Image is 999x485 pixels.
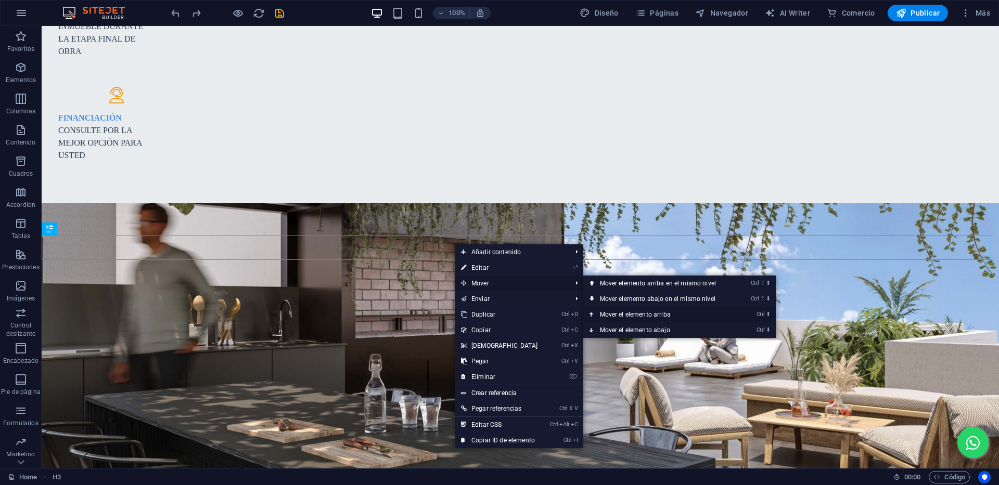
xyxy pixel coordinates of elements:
i: Ctrl [751,295,759,302]
a: Ctrl⇧⬇Mover elemento abajo en el mismo nivel [583,291,737,307]
span: Páginas [635,8,678,18]
a: Ctrl⇧VPegar referencias [455,401,544,416]
p: Imágenes [7,294,35,303]
p: Marketing [6,450,35,458]
p: Elementos [6,76,36,84]
i: C [571,326,578,333]
i: Ctrl [563,437,572,443]
span: Publicar [896,8,940,18]
i: Deshacer: Cambiar alto (Ctrl+Z) [170,7,182,19]
a: Crear referencia [455,385,583,401]
button: save [273,7,286,19]
img: Editor Logo [60,7,138,19]
span: Navegador [695,8,748,18]
i: Ctrl [561,311,570,318]
span: Comercio [827,8,875,18]
i: X [571,342,578,349]
button: redo [190,7,202,19]
i: ⇧ [569,405,573,412]
h6: 100% [449,7,465,19]
a: ⏎Editar [455,260,544,276]
span: : [912,473,913,481]
a: CtrlX[DEMOGRAPHIC_DATA] [455,338,544,353]
button: AI Writer [761,5,814,21]
a: Haz clic para cancelar la selección y doble clic para abrir páginas [8,471,37,483]
i: ⌦ [569,373,578,380]
i: ⬆ [766,311,771,318]
a: Ctrl⬆Mover el elemento arriba [583,307,737,322]
a: Ctrl⇧⬆Mover elemento arriba en el mismo nivel [583,276,737,291]
i: Al redimensionar, ajustar el nivel de zoom automáticamente para ajustarse al dispositivo elegido. [476,8,485,18]
i: Ctrl [559,405,568,412]
button: Comercio [823,5,879,21]
i: D [571,311,578,318]
p: Formularios [3,419,38,427]
i: V [574,405,578,412]
button: Diseño [575,5,623,21]
a: Enviar [455,291,568,307]
span: Añadir contenido [455,244,568,260]
i: I [573,437,578,443]
p: Columnas [6,107,36,115]
a: CtrlCCopiar [455,322,544,338]
div: Diseño (Ctrl+Alt+Y) [575,5,623,21]
i: Ctrl [561,358,570,364]
i: ⏎ [573,264,578,271]
p: Tablas [11,232,31,240]
a: CtrlDDuplicar [455,307,544,322]
nav: breadcrumb [53,471,61,483]
span: Haz clic para seleccionar y doble clic para editar [53,471,61,483]
i: Ctrl [561,326,570,333]
button: Navegador [691,5,752,21]
i: Volver a cargar página [253,7,265,19]
i: V [571,358,578,364]
i: ⬇ [766,326,771,333]
span: Mover [455,276,568,291]
span: Más [960,8,990,18]
p: Pie de página [1,388,40,396]
p: Prestaciones [2,263,39,271]
a: CtrlICopiar ID de elemento [455,432,544,448]
i: Ctrl [751,280,759,286]
i: Guardar (Ctrl+S) [274,7,286,19]
a: CtrlVPegar [455,353,544,369]
i: Ctrl [757,311,765,318]
i: C [571,421,578,428]
i: Ctrl [561,342,570,349]
span: 00 00 [904,471,920,483]
button: Código [929,471,970,483]
button: undo [169,7,182,19]
p: Cuadros [9,169,33,178]
i: ⬆ [766,280,771,286]
button: Más [956,5,994,21]
span: Diseño [580,8,619,18]
i: Alt [559,421,570,428]
p: Accordion [6,201,35,209]
button: Páginas [631,5,683,21]
i: ⇧ [760,280,765,286]
button: reload [252,7,265,19]
i: ⇧ [760,295,765,302]
i: Ctrl [550,421,558,428]
button: Publicar [888,5,949,21]
button: 100% [433,7,470,19]
p: Contenido [6,138,35,147]
h6: Tiempo de la sesión [893,471,921,483]
i: Ctrl [757,326,765,333]
span: Código [933,471,965,483]
span: AI Writer [765,8,810,18]
a: ⌦Eliminar [455,369,544,385]
i: Rehacer: Mover elementos (Ctrl+Y, ⌘+Y) [190,7,202,19]
p: Encabezado [3,357,39,365]
p: Favoritos [7,45,34,53]
i: ⬇ [766,295,771,302]
button: Usercentrics [978,471,991,483]
button: Haz clic para salir del modo de previsualización y seguir editando [232,7,244,19]
a: Ctrl⬇Mover el elemento abajo [583,322,737,338]
a: CtrlAltCEditar CSS [455,417,544,432]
